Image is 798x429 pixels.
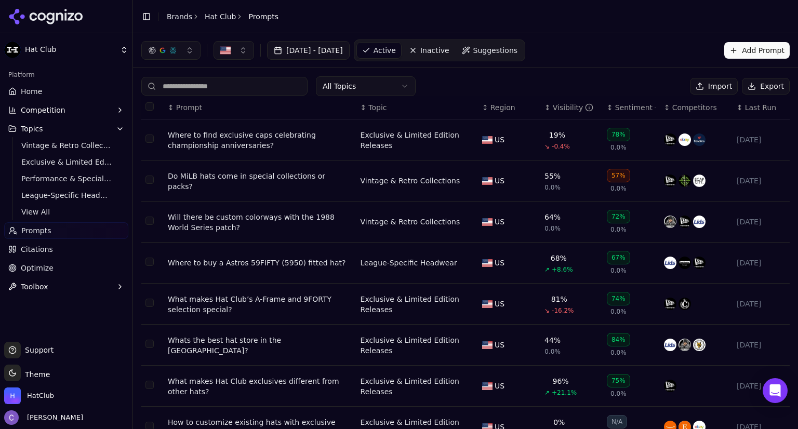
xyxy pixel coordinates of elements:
[21,173,112,184] span: Performance & Specialty Headwear
[544,183,561,192] span: 0.0%
[17,205,116,219] a: View All
[4,410,83,425] button: Open user button
[145,340,154,348] button: Select row 6
[361,102,474,113] div: ↕Topic
[482,136,493,144] img: US flag
[737,135,786,145] div: [DATE]
[4,66,128,83] div: Platform
[145,381,154,389] button: Select row 7
[457,42,523,59] a: Suggestions
[690,78,738,95] button: Import
[664,298,676,310] img: new era
[27,391,54,400] span: HatClub
[17,138,116,153] a: Vintage & Retro Collections
[420,45,449,56] span: Inactive
[21,225,51,236] span: Prompts
[168,130,352,151] a: Where to find exclusive caps celebrating championship anniversaries?
[168,294,352,315] a: What makes Hat Club’s A-Frame and 9FORTY selection special?
[21,263,54,273] span: Optimize
[544,347,561,356] span: 0.0%
[540,96,603,119] th: brandMentionRate
[168,258,352,268] div: Where to buy a Astros 59FIFTY (5950) fitted hat?
[664,257,676,269] img: lids
[4,387,21,404] img: HatClub
[664,175,676,187] img: new era
[737,176,786,186] div: [DATE]
[607,374,630,387] div: 75%
[145,217,154,225] button: Select row 3
[552,388,577,397] span: +21.1%
[544,102,598,113] div: ↕Visibility
[607,333,630,346] div: 84%
[664,133,676,146] img: new era
[615,102,656,113] div: Sentiment
[4,410,19,425] img: Chris Hayes
[495,217,504,227] span: US
[361,130,474,151] div: Exclusive & Limited Edition Releases
[21,345,54,355] span: Support
[551,294,567,304] div: 81%
[145,135,154,143] button: Select row 1
[145,258,154,266] button: Select row 4
[610,184,627,193] span: 0.0%
[23,413,83,422] span: [PERSON_NAME]
[361,176,460,186] a: Vintage & Retro Collections
[610,225,627,234] span: 0.0%
[610,390,627,398] span: 0.0%
[168,102,352,113] div: ↕Prompt
[672,102,717,113] span: Competitors
[693,339,706,351] img: myfitteds
[361,258,457,268] a: League-Specific Headwear
[544,388,550,397] span: ↗
[361,335,474,356] a: Exclusive & Limited Edition Releases
[495,135,504,145] span: US
[4,278,128,295] button: Toolbox
[145,102,154,111] button: Select all rows
[552,306,574,315] span: -16.2%
[679,257,691,269] img: foot locker
[544,306,550,315] span: ↘
[168,376,352,397] div: What makes Hat Club exclusives different from other hats?
[482,102,536,113] div: ↕Region
[664,102,728,113] div: ↕Competitors
[664,339,676,351] img: lids
[17,171,116,186] a: Performance & Specialty Headwear
[21,244,53,254] span: Citations
[21,190,112,200] span: League-Specific Headwear
[610,348,627,357] span: 0.0%
[664,380,676,392] img: new era
[742,78,790,95] button: Export
[482,300,493,308] img: US flag
[544,212,561,222] div: 64%
[495,340,504,350] span: US
[220,45,231,56] img: US
[4,241,128,258] a: Citations
[361,376,474,397] div: Exclusive & Limited Edition Releases
[361,217,460,227] div: Vintage & Retro Collections
[21,370,50,379] span: Theme
[21,281,48,292] span: Toolbox
[610,266,627,275] span: 0.0%
[404,42,455,59] a: Inactive
[4,260,128,276] a: Optimize
[4,387,54,404] button: Open organization switcher
[374,45,396,56] span: Active
[361,294,474,315] a: Exclusive & Limited Edition Releases
[168,335,352,356] div: Whats the best hat store in the [GEOGRAPHIC_DATA]?
[679,133,691,146] img: ebay
[21,140,112,151] span: Vintage & Retro Collections
[544,142,550,151] span: ↘
[551,253,567,263] div: 68%
[495,258,504,268] span: US
[168,171,352,192] a: Do MiLB hats come in special collections or packs?
[482,259,493,267] img: US flag
[21,124,43,134] span: Topics
[733,96,790,119] th: Last Run
[356,42,402,59] a: Active
[607,210,630,223] div: 72%
[248,11,278,22] span: Prompts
